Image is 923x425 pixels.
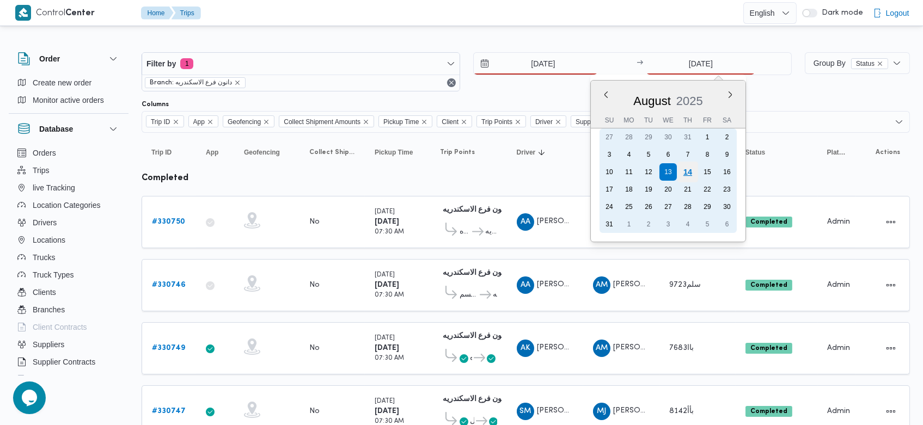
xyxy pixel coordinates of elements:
[33,373,60,386] span: Devices
[851,58,888,69] span: Status
[13,371,124,388] button: Devices
[530,115,566,127] span: Driver
[640,128,657,146] div: day-29
[659,181,677,198] div: day-20
[13,214,124,231] button: Drivers
[827,218,850,225] span: Admin
[193,116,205,128] span: App
[152,279,186,292] a: #330746
[640,146,657,163] div: day-5
[152,342,185,355] a: #330749
[814,59,888,67] span: Group By Status
[481,116,512,128] span: Trip Points
[493,288,497,301] span: دانون فرع الاسكندريه
[659,113,677,128] div: We
[602,90,610,99] button: Previous Month
[669,408,694,415] span: بأأ8142
[537,148,546,157] svg: Sorted in descending order
[375,229,404,235] small: 07:30 AM
[517,148,536,157] span: Driver; Sorted in descending order
[172,7,201,20] button: Trips
[13,318,124,336] button: Client Contracts
[443,332,509,340] b: دانون فرع الاسكندريه
[882,340,900,357] button: Actions
[882,276,900,294] button: Actions
[679,146,696,163] div: day-7
[485,225,497,238] span: دانون فرع الاسكندريه
[33,76,91,89] span: Create new order
[679,113,696,128] div: Th
[750,345,787,352] b: Completed
[589,144,654,161] button: Supplier
[659,146,677,163] div: day-6
[620,163,638,181] div: day-11
[537,407,663,414] span: [PERSON_NAME] [PERSON_NAME]
[375,355,404,361] small: 07:30 AM
[517,276,534,294] div: Ahmad Alsaid Rmdhan Alsaid Khalaf
[750,219,787,225] b: Completed
[188,115,218,127] span: App
[33,216,57,229] span: Drivers
[745,406,792,417] span: Completed
[206,148,218,157] span: App
[152,405,186,418] a: #330747
[601,113,618,128] div: Su
[443,396,509,403] b: دانون فرع الاسكندريه
[13,284,124,301] button: Clients
[13,91,124,109] button: Monitor active orders
[375,281,399,288] b: [DATE]
[718,215,736,233] div: day-6
[142,100,169,109] label: Columns
[440,148,475,157] span: Trip Points
[886,7,909,20] span: Logout
[240,144,294,161] button: Geofencing
[279,115,374,127] span: Collect Shipment Amounts
[13,144,124,162] button: Orders
[284,116,360,128] span: Collect Shipment Amounts
[33,199,101,212] span: Location Categories
[640,163,657,181] div: day-12
[676,94,703,108] span: 2025
[309,343,320,353] div: No
[718,146,736,163] div: day-9
[33,268,74,281] span: Truck Types
[676,94,704,108] div: Button. Open the year selector. 2025 is currently selected.
[15,5,31,21] img: X8yXhbKr1z7QwAAAABJRU5ErkJggg==
[152,215,185,229] a: #330750
[637,60,643,67] div: →
[141,7,174,20] button: Home
[519,403,531,420] span: SM
[601,181,618,198] div: day-17
[33,164,50,177] span: Trips
[375,408,399,415] b: [DATE]
[817,9,863,17] span: Dark mode
[13,162,124,179] button: Trips
[537,218,599,225] span: [PERSON_NAME]
[620,215,638,233] div: day-1
[882,403,900,420] button: Actions
[669,344,694,352] span: باا7683
[597,403,606,420] span: MJ
[9,144,129,380] div: Database
[515,119,521,125] button: Remove Trip Points from selection in this group
[620,128,638,146] div: day-28
[593,276,610,294] div: Ahmad Muhammad Wsal Alshrqaoi
[470,352,472,365] span: اول المنتزه
[718,198,736,215] div: day-30
[13,301,124,318] button: Branches
[13,74,124,91] button: Create new order
[263,119,270,125] button: Remove Geofencing from selection in this group
[150,78,232,88] span: Branch: دانون فرع الاسكندريه
[39,52,60,65] h3: Order
[659,215,677,233] div: day-3
[596,340,608,357] span: AM
[517,213,534,231] div: Ahmad Abadalihamaid Bsaioni Abadalihamaid
[699,215,716,233] div: day-5
[180,58,193,69] span: 1 active filters
[869,2,914,24] button: Logout
[146,57,176,70] span: Filter by
[517,340,534,357] div: Abadalhadi Khamais Naiam Abadalhadi
[646,53,755,75] input: Press the down key to enter a popover containing a calendar. Press the escape key to close the po...
[370,144,425,161] button: Pickup Time
[33,286,56,299] span: Clients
